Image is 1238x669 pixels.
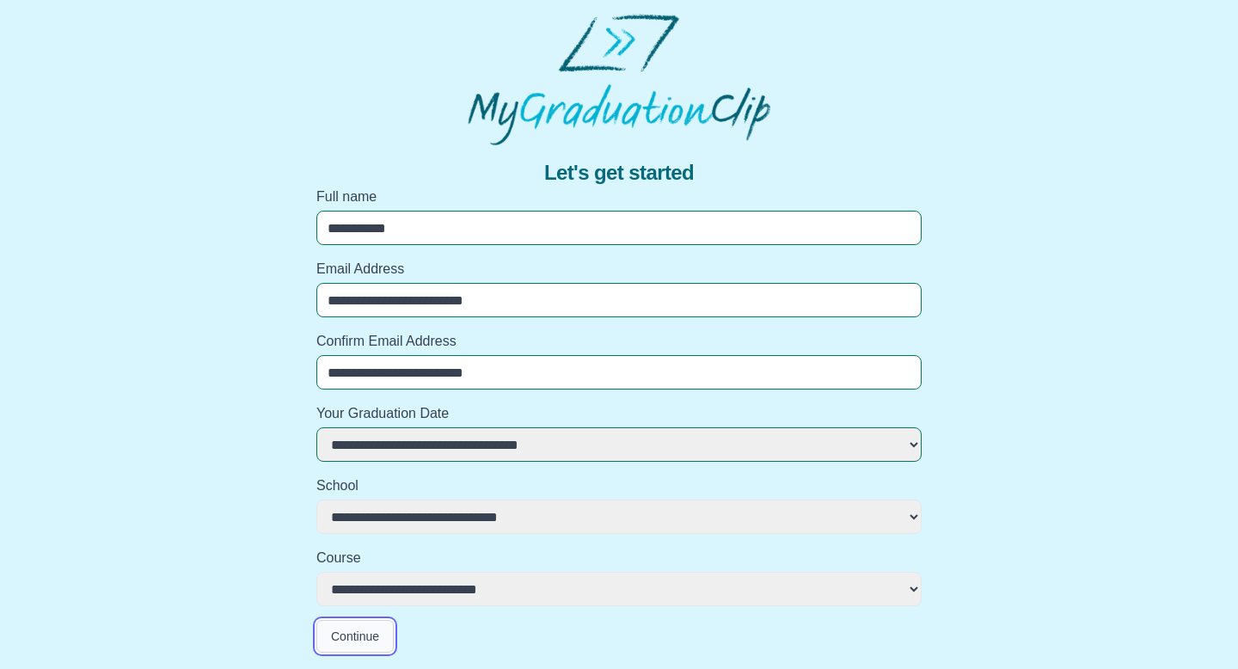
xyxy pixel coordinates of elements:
[468,14,770,145] img: MyGraduationClip
[544,159,694,187] span: Let's get started
[316,187,922,207] label: Full name
[316,620,394,653] button: Continue
[316,403,922,424] label: Your Graduation Date
[316,548,922,568] label: Course
[316,331,922,352] label: Confirm Email Address
[316,476,922,496] label: School
[316,259,922,279] label: Email Address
